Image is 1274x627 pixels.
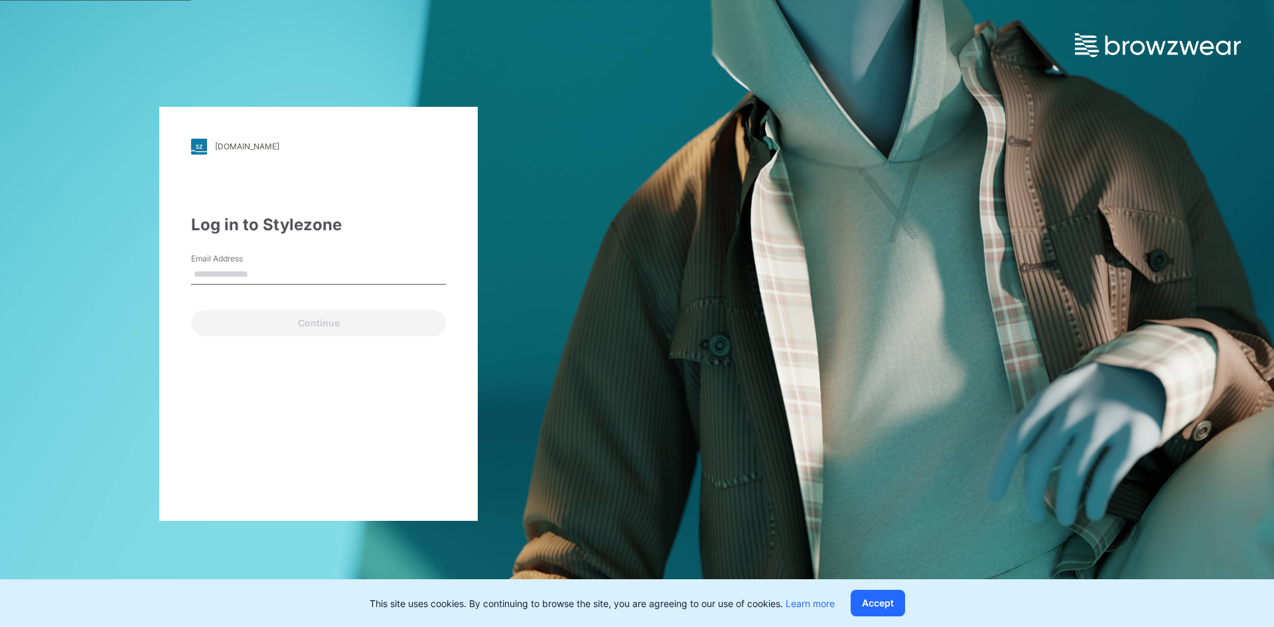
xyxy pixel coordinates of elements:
div: Log in to Stylezone [191,213,446,237]
button: Accept [851,590,905,616]
a: [DOMAIN_NAME] [191,139,446,155]
label: Email Address [191,253,284,265]
p: This site uses cookies. By continuing to browse the site, you are agreeing to our use of cookies. [370,596,835,610]
a: Learn more [786,598,835,609]
div: [DOMAIN_NAME] [215,141,279,151]
img: browzwear-logo.e42bd6dac1945053ebaf764b6aa21510.svg [1075,33,1241,57]
img: stylezone-logo.562084cfcfab977791bfbf7441f1a819.svg [191,139,207,155]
